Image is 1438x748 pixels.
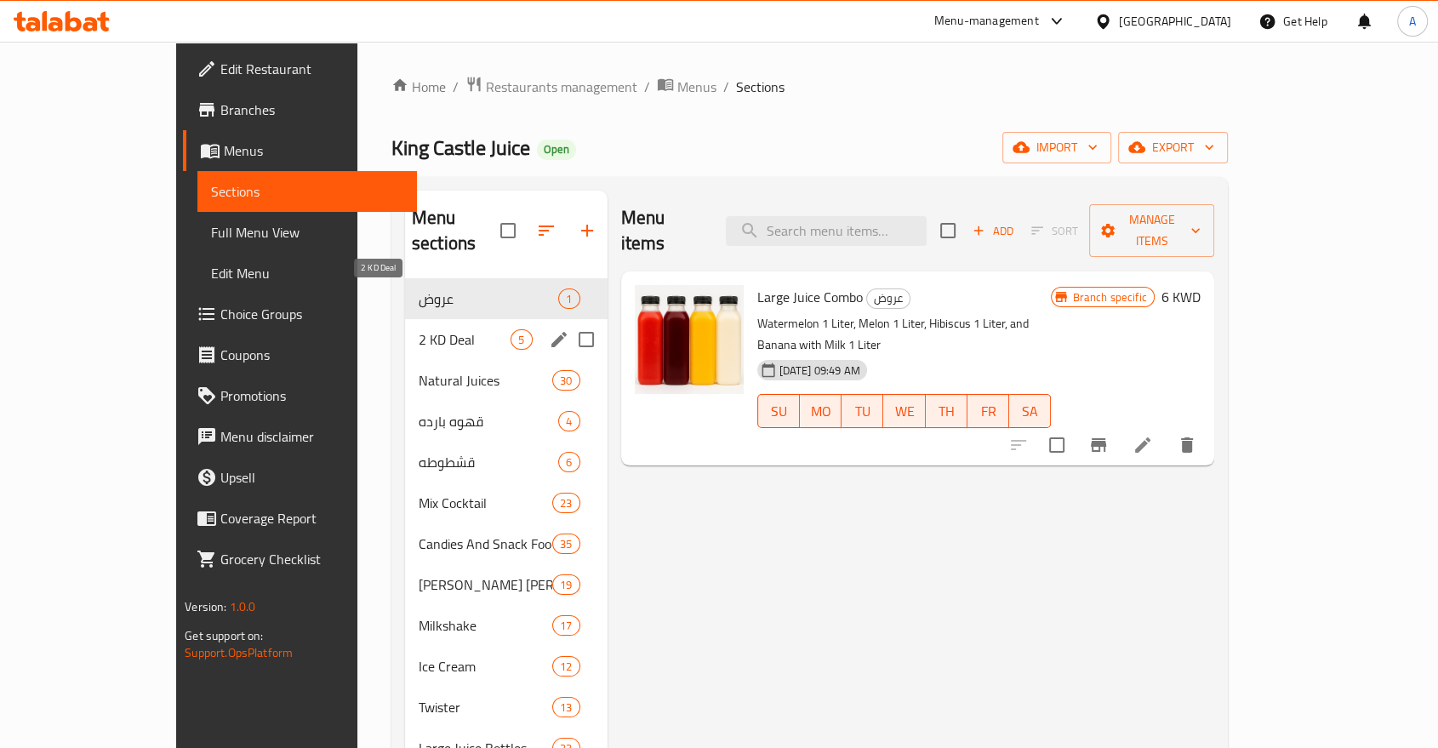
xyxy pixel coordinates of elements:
[723,77,729,97] li: /
[1020,218,1089,244] span: Select section first
[490,213,526,248] span: Select all sections
[552,534,579,554] div: items
[559,291,579,307] span: 1
[419,452,559,472] span: قشطوطه
[419,574,552,595] span: [PERSON_NAME] [PERSON_NAME]
[419,615,552,636] span: Milkshake
[552,615,579,636] div: items
[511,332,531,348] span: 5
[419,493,552,513] span: Mix Cocktail
[405,360,608,401] div: Natural Juices30
[453,77,459,97] li: /
[1002,132,1111,163] button: import
[1089,204,1213,257] button: Manage items
[726,216,927,246] input: search
[183,294,416,334] a: Choice Groups
[405,278,608,319] div: عروض1
[553,699,579,716] span: 13
[405,605,608,646] div: Milkshake17
[220,385,402,406] span: Promotions
[1133,435,1153,455] a: Edit menu item
[559,454,579,471] span: 6
[559,414,579,430] span: 4
[537,140,576,160] div: Open
[211,222,402,243] span: Full Menu View
[736,77,785,97] span: Sections
[567,210,608,251] button: Add section
[419,411,559,431] div: قهوه بارده
[185,596,226,618] span: Version:
[220,304,402,324] span: Choice Groups
[553,618,579,634] span: 17
[391,128,530,167] span: King Castle Juice
[1078,425,1119,465] button: Branch-specific-item
[183,49,416,89] a: Edit Restaurant
[553,577,579,593] span: 19
[966,218,1020,244] button: Add
[197,212,416,253] a: Full Menu View
[405,442,608,482] div: قشطوطه6
[933,399,961,424] span: TH
[867,288,910,308] span: عروض
[211,181,402,202] span: Sections
[974,399,1002,424] span: FR
[526,210,567,251] span: Sort sections
[405,482,608,523] div: Mix Cocktail23
[183,89,416,130] a: Branches
[552,656,579,677] div: items
[220,467,402,488] span: Upsell
[757,313,1052,356] p: Watermelon 1 Liter, Melon 1 Liter, Hibiscus 1 Liter, and Banana with Milk 1 Liter
[419,370,552,391] span: Natural Juices
[419,697,552,717] span: Twister
[1016,399,1044,424] span: SA
[558,411,579,431] div: items
[412,205,500,256] h2: Menu sections
[970,221,1016,241] span: Add
[197,171,416,212] a: Sections
[419,288,559,309] span: عروض
[558,452,579,472] div: items
[220,549,402,569] span: Grocery Checklist
[419,656,552,677] span: Ice Cream
[405,401,608,442] div: قهوه بارده4
[183,498,416,539] a: Coverage Report
[926,394,967,428] button: TH
[220,508,402,528] span: Coverage Report
[230,596,256,618] span: 1.0.0
[635,285,744,394] img: Large Juice Combo
[1009,394,1051,428] button: SA
[552,370,579,391] div: items
[1103,209,1200,252] span: Manage items
[866,288,910,309] div: عروض
[183,375,416,416] a: Promotions
[419,534,552,554] span: Candies And Snack Foods
[890,399,918,424] span: WE
[220,345,402,365] span: Coupons
[552,493,579,513] div: items
[405,687,608,728] div: Twister13
[391,77,446,97] a: Home
[1409,12,1416,31] span: A
[930,213,966,248] span: Select section
[553,495,579,511] span: 23
[405,523,608,564] div: Candies And Snack Foods35
[183,416,416,457] a: Menu disclaimer
[1039,427,1075,463] span: Select to update
[1132,137,1214,158] span: export
[552,574,579,595] div: items
[553,373,579,389] span: 30
[183,130,416,171] a: Menus
[183,539,416,580] a: Grocery Checklist
[553,659,579,675] span: 12
[757,394,800,428] button: SU
[405,564,608,605] div: [PERSON_NAME] [PERSON_NAME]19
[465,76,637,98] a: Restaurants management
